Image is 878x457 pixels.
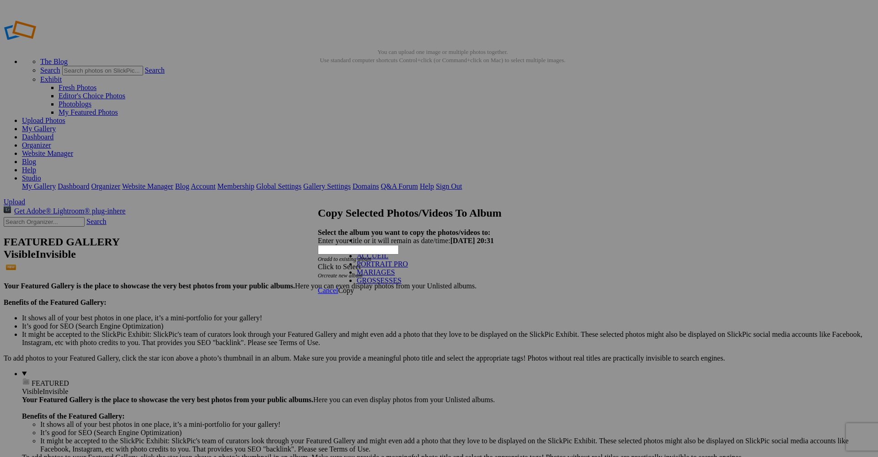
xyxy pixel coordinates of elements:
[324,272,363,279] a: create new album
[338,287,354,294] span: Copy
[324,256,371,262] a: add to existing album
[318,228,490,236] strong: Select the album you want to copy the photos/videos to:
[318,287,338,294] a: Cancel
[450,237,494,244] b: [DATE] 20:31
[318,256,371,262] i: Or
[318,207,560,219] h2: Copy Selected Photos/Videos To Album
[318,272,363,279] i: Or
[318,263,361,271] span: Click to Select
[318,237,560,245] div: Enter your title or it will remain as date/time:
